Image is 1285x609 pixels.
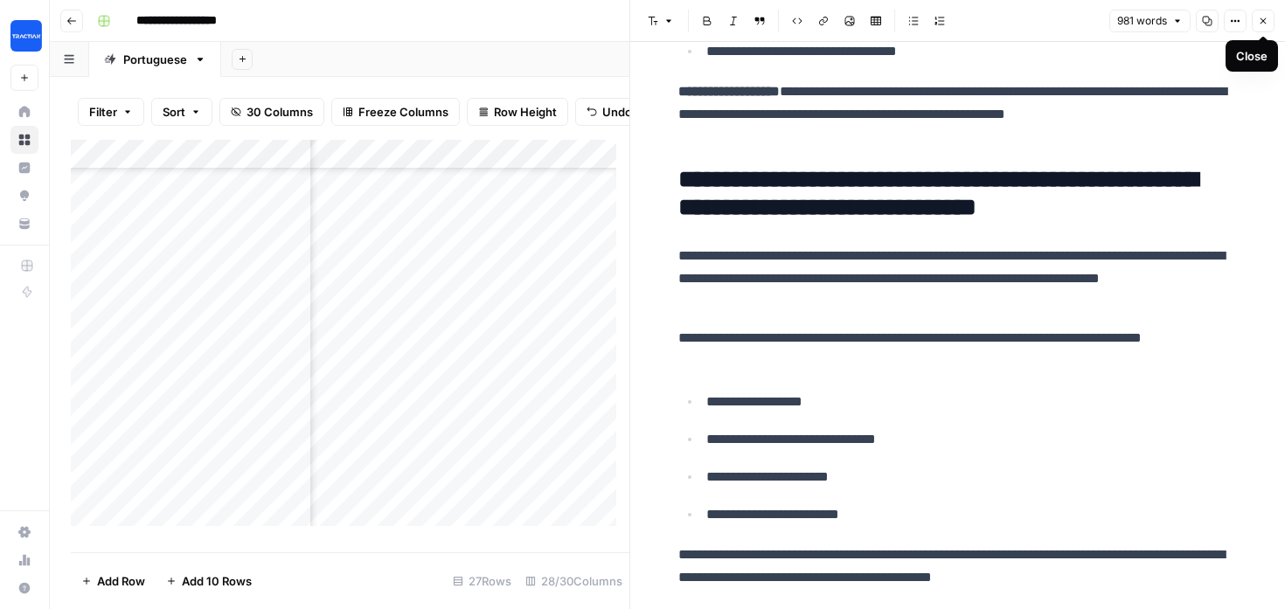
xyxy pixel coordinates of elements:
[151,98,212,126] button: Sort
[1109,10,1191,32] button: 981 words
[10,518,38,546] a: Settings
[156,567,262,595] button: Add 10 Rows
[10,182,38,210] a: Opportunities
[123,51,187,68] div: Portuguese
[182,572,252,590] span: Add 10 Rows
[97,572,145,590] span: Add Row
[10,14,38,58] button: Workspace: Tractian
[446,567,518,595] div: 27 Rows
[78,98,144,126] button: Filter
[602,103,632,121] span: Undo
[247,103,313,121] span: 30 Columns
[467,98,568,126] button: Row Height
[10,546,38,574] a: Usage
[331,98,460,126] button: Freeze Columns
[219,98,324,126] button: 30 Columns
[518,567,629,595] div: 28/30 Columns
[358,103,448,121] span: Freeze Columns
[10,20,42,52] img: Tractian Logo
[10,126,38,154] a: Browse
[494,103,557,121] span: Row Height
[163,103,185,121] span: Sort
[1117,13,1167,29] span: 981 words
[10,210,38,238] a: Your Data
[89,42,221,77] a: Portuguese
[10,98,38,126] a: Home
[575,98,643,126] button: Undo
[71,567,156,595] button: Add Row
[89,103,117,121] span: Filter
[10,154,38,182] a: Insights
[1236,47,1268,65] div: Close
[10,574,38,602] button: Help + Support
